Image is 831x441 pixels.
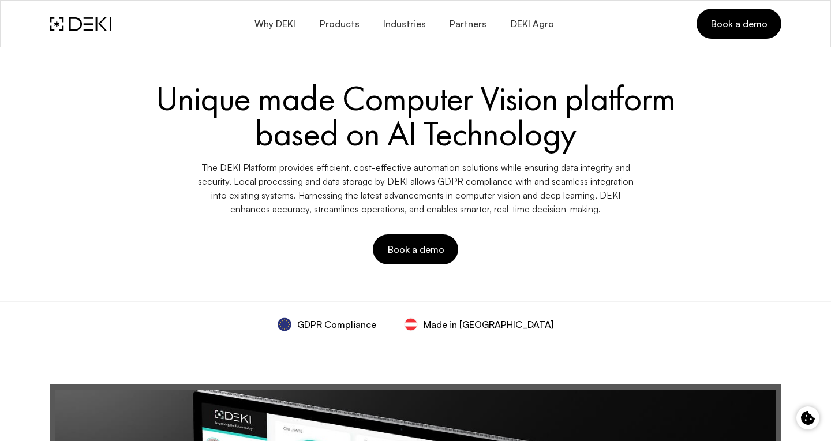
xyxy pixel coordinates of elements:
img: DEKI Logo [50,17,111,31]
span: Book a demo [710,17,768,30]
span: Products [319,18,359,29]
a: DEKI Agro [498,10,565,38]
button: Book a demo [373,234,458,264]
span: Partners [449,18,486,29]
span: Made in [GEOGRAPHIC_DATA] [424,317,553,331]
h1: Unique made Computer Vision platform based on AI Technology [50,81,781,151]
span: Book a demo [387,243,444,256]
button: Cookie control [796,406,819,429]
a: Partners [437,10,498,38]
img: GDPR_Compliance.Dbdrw_P_.svg [278,317,291,331]
span: GDPR Compliance [297,317,376,331]
button: Why DEKI [242,10,307,38]
button: Industries [371,10,437,38]
p: The DEKI Platform provides efficient, cost-effective automation solutions while ensuring data int... [190,160,641,216]
span: DEKI Agro [510,18,553,29]
span: Why DEKI [254,18,295,29]
span: Industries [383,18,426,29]
button: Products [307,10,370,38]
a: Book a demo [697,9,781,39]
img: svg%3e [404,317,418,331]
